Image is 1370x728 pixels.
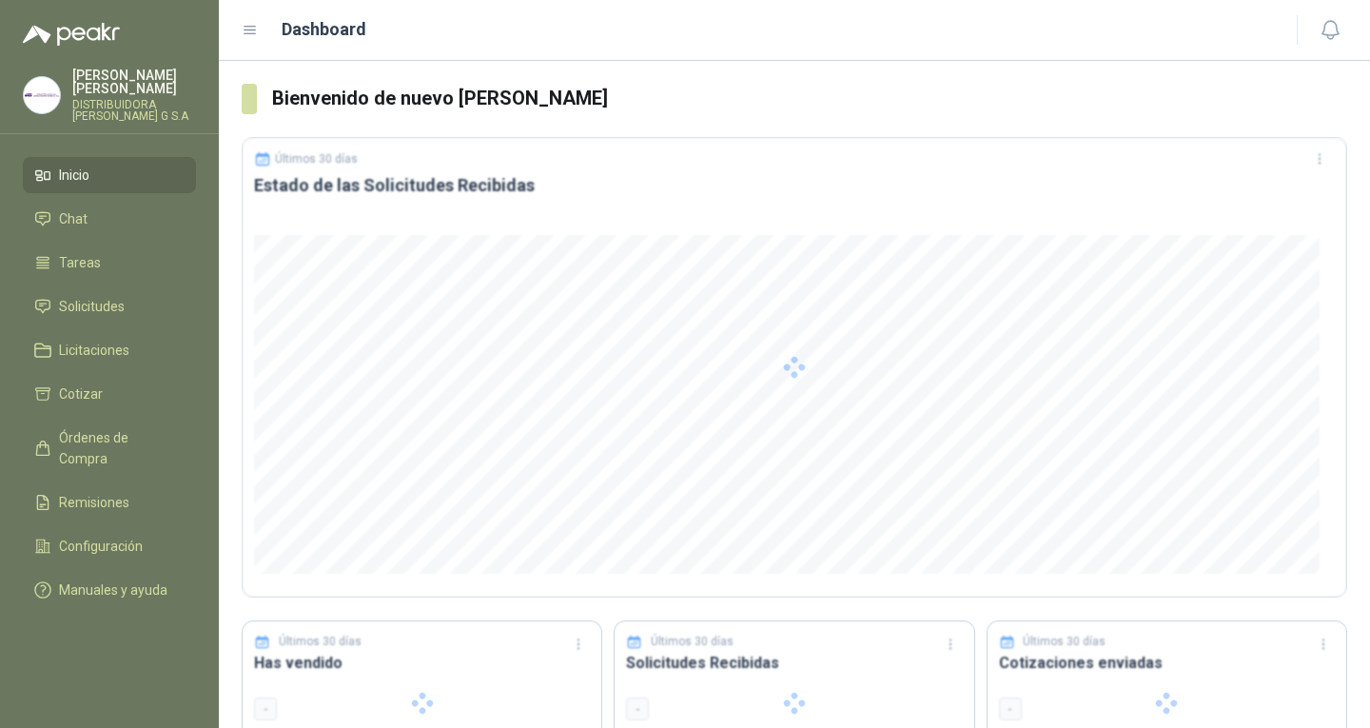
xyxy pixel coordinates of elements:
[23,201,196,237] a: Chat
[72,99,196,122] p: DISTRIBUIDORA [PERSON_NAME] G S.A
[282,16,366,43] h1: Dashboard
[59,165,89,186] span: Inicio
[23,157,196,193] a: Inicio
[59,296,125,317] span: Solicitudes
[272,84,1347,113] h3: Bienvenido de nuevo [PERSON_NAME]
[23,420,196,477] a: Órdenes de Compra
[23,572,196,608] a: Manuales y ayuda
[23,23,120,46] img: Logo peakr
[23,484,196,521] a: Remisiones
[59,492,129,513] span: Remisiones
[59,580,167,600] span: Manuales y ayuda
[23,245,196,281] a: Tareas
[59,252,101,273] span: Tareas
[24,77,60,113] img: Company Logo
[23,288,196,325] a: Solicitudes
[23,376,196,412] a: Cotizar
[59,384,103,404] span: Cotizar
[59,340,129,361] span: Licitaciones
[59,536,143,557] span: Configuración
[59,427,178,469] span: Órdenes de Compra
[23,528,196,564] a: Configuración
[23,332,196,368] a: Licitaciones
[72,69,196,95] p: [PERSON_NAME] [PERSON_NAME]
[59,208,88,229] span: Chat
